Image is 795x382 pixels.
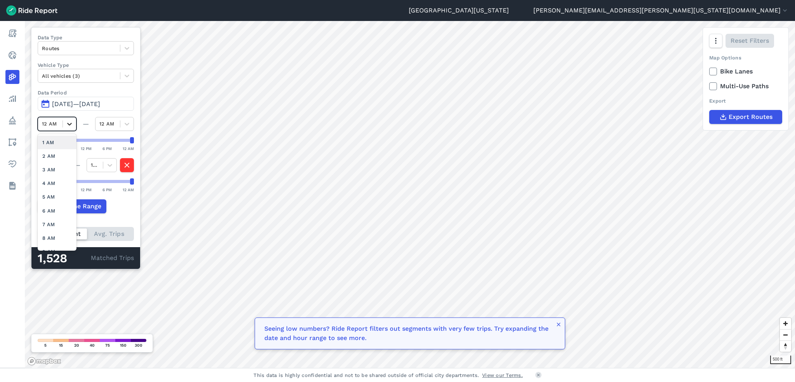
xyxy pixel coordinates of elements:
[38,149,76,163] div: 2 AM
[123,186,134,193] div: 12 AM
[5,92,19,106] a: Analyze
[533,6,789,15] button: [PERSON_NAME][EMAIL_ADDRESS][PERSON_NAME][US_STATE][DOMAIN_NAME]
[38,245,76,258] div: 9 AM
[38,231,76,245] div: 8 AM
[6,5,57,16] img: Ride Report
[770,356,791,364] div: 500 ft
[709,82,782,91] label: Multi-Use Paths
[52,202,101,211] span: Add Time Range
[31,247,140,269] div: Matched Trips
[5,26,19,40] a: Report
[5,157,19,171] a: Health
[38,253,91,263] div: 1,528
[5,70,19,84] a: Heatmaps
[726,34,774,48] button: Reset Filters
[68,160,87,170] div: —
[81,145,92,152] div: 12 PM
[38,163,76,176] div: 3 AM
[102,145,112,152] div: 6 PM
[780,318,791,329] button: Zoom in
[731,36,769,45] span: Reset Filters
[38,136,76,149] div: 1 AM
[5,48,19,62] a: Realtime
[709,110,782,124] button: Export Routes
[38,61,134,69] label: Vehicle Type
[709,54,782,61] div: Map Options
[38,97,134,111] button: [DATE]—[DATE]
[38,176,76,190] div: 4 AM
[38,220,134,227] div: Count Type
[729,112,772,122] span: Export Routes
[5,179,19,193] a: Datasets
[709,67,782,76] label: Bike Lanes
[27,357,61,366] a: Mapbox logo
[81,186,92,193] div: 12 PM
[5,113,19,127] a: Policy
[123,145,134,152] div: 12 AM
[25,21,795,368] canvas: Map
[38,204,76,218] div: 6 AM
[38,218,76,231] div: 7 AM
[38,89,134,96] label: Data Period
[38,190,76,204] div: 5 AM
[482,372,523,379] a: View our Terms.
[780,329,791,340] button: Zoom out
[38,34,134,41] label: Data Type
[780,340,791,352] button: Reset bearing to north
[102,186,112,193] div: 6 PM
[5,135,19,149] a: Areas
[76,119,95,129] div: —
[409,6,509,15] a: [GEOGRAPHIC_DATA][US_STATE]
[52,100,100,108] span: [DATE]—[DATE]
[709,97,782,105] div: Export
